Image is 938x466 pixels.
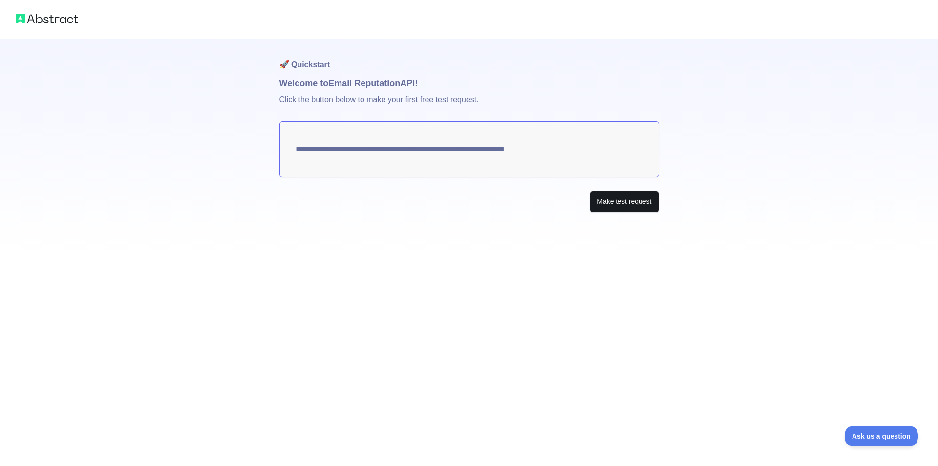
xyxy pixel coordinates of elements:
[845,426,918,446] iframe: Toggle Customer Support
[279,39,659,76] h1: 🚀 Quickstart
[16,12,78,25] img: Abstract logo
[279,90,659,121] p: Click the button below to make your first free test request.
[590,191,659,213] button: Make test request
[279,76,659,90] h1: Welcome to Email Reputation API!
